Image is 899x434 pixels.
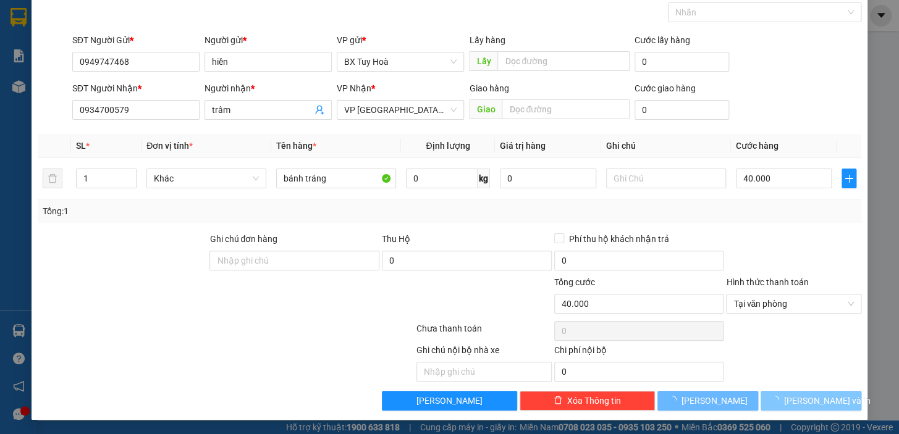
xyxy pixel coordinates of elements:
[72,81,200,95] div: SĐT Người Nhận
[205,33,332,47] div: Người gửi
[497,51,630,71] input: Dọc đường
[205,81,332,95] div: Người nhận
[500,141,546,151] span: Giá trị hàng
[344,52,457,71] span: BX Tuy Hoà
[337,33,464,47] div: VP gửi
[276,141,316,151] span: Tên hàng
[76,141,86,151] span: SL
[154,169,259,188] span: Khác
[276,169,396,188] input: VD: Bàn, Ghế
[382,391,517,411] button: [PERSON_NAME]
[469,51,497,71] span: Lấy
[657,391,758,411] button: [PERSON_NAME]
[520,391,655,411] button: deleteXóa Thông tin
[554,343,724,362] div: Chi phí nội bộ
[564,232,674,246] span: Phí thu hộ khách nhận trả
[314,105,324,115] span: user-add
[85,67,164,107] li: VP VP [GEOGRAPHIC_DATA] xe Limousine
[606,169,726,188] input: Ghi Chú
[601,134,731,158] th: Ghi chú
[682,394,748,407] span: [PERSON_NAME]
[469,35,505,45] span: Lấy hàng
[736,141,779,151] span: Cước hàng
[733,294,854,313] span: Tại văn phòng
[770,396,784,404] span: loading
[415,322,553,343] div: Chưa thanh toán
[146,141,193,151] span: Đơn vị tính
[469,83,509,93] span: Giao hàng
[554,396,562,406] span: delete
[72,33,200,47] div: SĐT Người Gửi
[842,173,856,183] span: plus
[635,100,729,120] input: Cước giao hàng
[344,101,457,119] span: VP Nha Trang xe Limousine
[209,251,379,270] input: Ghi chú đơn hàng
[6,6,179,52] li: Cúc Tùng Limousine
[6,83,15,91] span: environment
[761,391,861,411] button: [PERSON_NAME] và In
[500,169,596,188] input: 0
[416,394,483,407] span: [PERSON_NAME]
[416,343,552,362] div: Ghi chú nội bộ nhà xe
[502,99,630,119] input: Dọc đường
[784,394,871,407] span: [PERSON_NAME] và In
[43,169,62,188] button: delete
[382,234,410,244] span: Thu Hộ
[6,67,85,80] li: VP BX Tuy Hoà
[635,52,729,72] input: Cước lấy hàng
[554,277,595,287] span: Tổng cước
[635,83,696,93] label: Cước giao hàng
[635,35,690,45] label: Cước lấy hàng
[726,277,808,287] label: Hình thức thanh toán
[567,394,621,407] span: Xóa Thông tin
[842,169,856,188] button: plus
[337,83,371,93] span: VP Nhận
[416,362,552,382] input: Nhập ghi chú
[668,396,682,404] span: loading
[478,169,490,188] span: kg
[426,141,470,151] span: Định lượng
[43,204,348,218] div: Tổng: 1
[469,99,502,119] span: Giao
[209,234,277,244] label: Ghi chú đơn hàng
